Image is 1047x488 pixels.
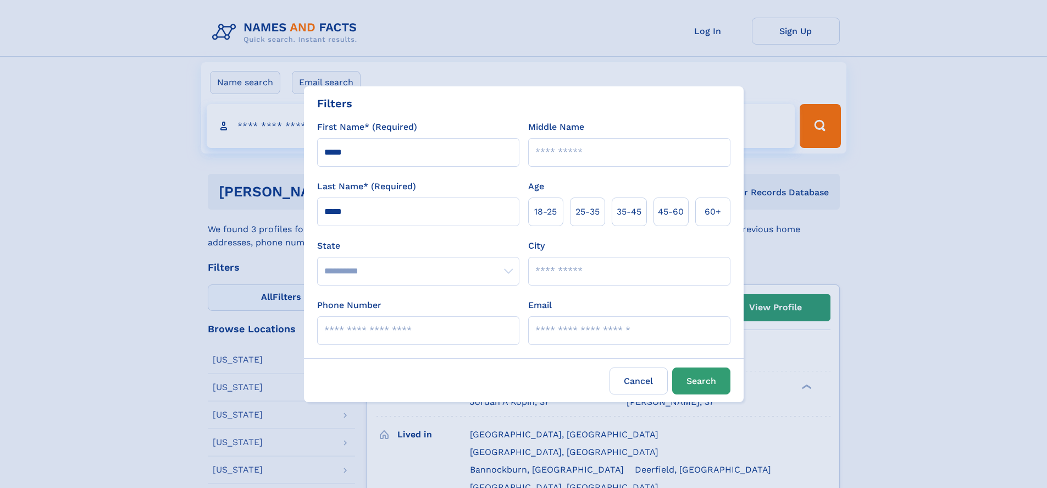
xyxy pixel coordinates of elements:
[317,239,519,253] label: State
[617,205,641,218] span: 35‑45
[528,299,552,312] label: Email
[705,205,721,218] span: 60+
[317,95,352,112] div: Filters
[317,299,381,312] label: Phone Number
[610,368,668,394] label: Cancel
[528,180,544,193] label: Age
[528,239,545,253] label: City
[317,120,417,134] label: First Name* (Required)
[575,205,600,218] span: 25‑35
[534,205,557,218] span: 18‑25
[658,205,684,218] span: 45‑60
[317,180,416,193] label: Last Name* (Required)
[672,368,730,394] button: Search
[528,120,584,134] label: Middle Name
